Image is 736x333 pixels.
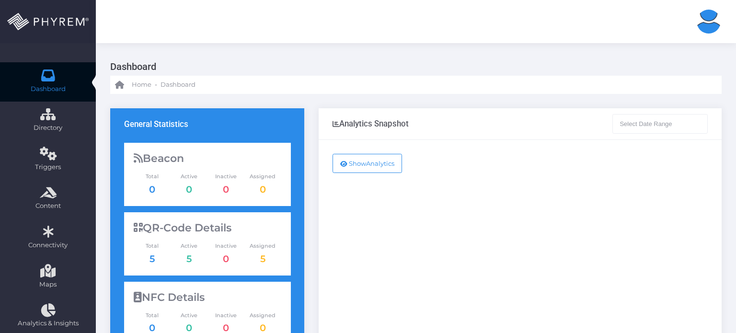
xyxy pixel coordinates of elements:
[124,119,188,129] h3: General Statistics
[6,123,90,133] span: Directory
[161,76,195,94] a: Dashboard
[244,172,281,181] span: Assigned
[207,242,244,250] span: Inactive
[244,242,281,250] span: Assigned
[134,242,171,250] span: Total
[134,172,171,181] span: Total
[333,119,409,128] div: Analytics Snapshot
[207,172,244,181] span: Inactive
[260,253,265,264] a: 5
[223,253,229,264] a: 0
[186,253,192,264] a: 5
[31,84,66,94] span: Dashboard
[149,184,155,195] a: 0
[115,76,151,94] a: Home
[260,184,266,195] a: 0
[171,242,207,250] span: Active
[132,80,151,90] span: Home
[39,280,57,289] span: Maps
[161,80,195,90] span: Dashboard
[171,172,207,181] span: Active
[223,184,229,195] a: 0
[207,311,244,320] span: Inactive
[244,311,281,320] span: Assigned
[6,201,90,211] span: Content
[171,311,207,320] span: Active
[6,241,90,250] span: Connectivity
[349,160,366,167] span: Show
[186,184,192,195] a: 0
[149,253,155,264] a: 5
[134,222,281,234] div: QR-Code Details
[6,319,90,328] span: Analytics & Insights
[134,152,281,165] div: Beacon
[333,154,402,173] button: ShowAnalytics
[612,114,708,133] input: Select Date Range
[110,57,714,76] h3: Dashboard
[134,291,281,304] div: NFC Details
[134,311,171,320] span: Total
[153,80,159,90] li: -
[6,162,90,172] span: Triggers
